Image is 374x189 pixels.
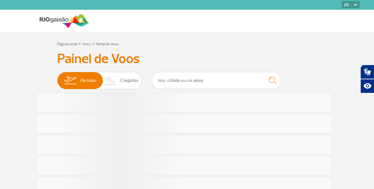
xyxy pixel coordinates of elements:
h3: Painel de Voos [57,51,317,67]
span: Chegadas [120,72,139,89]
a: Painel de Voos [96,42,119,47]
a: > [92,40,94,47]
a: > [79,40,81,47]
a: Voos [82,42,91,47]
a: Página Inicial [57,42,77,47]
img: slider-desembarque [101,72,120,89]
div: Plugin de acessibilidade da Hand Talk. [360,65,374,93]
img: slider-embarque [60,72,81,89]
span: Partidas [81,72,96,89]
input: Voo, cidade ou cia aérea [152,72,281,89]
button: Abrir tradutor de língua de sinais. [360,65,374,79]
button: Abrir recursos assistivos. [360,79,374,93]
